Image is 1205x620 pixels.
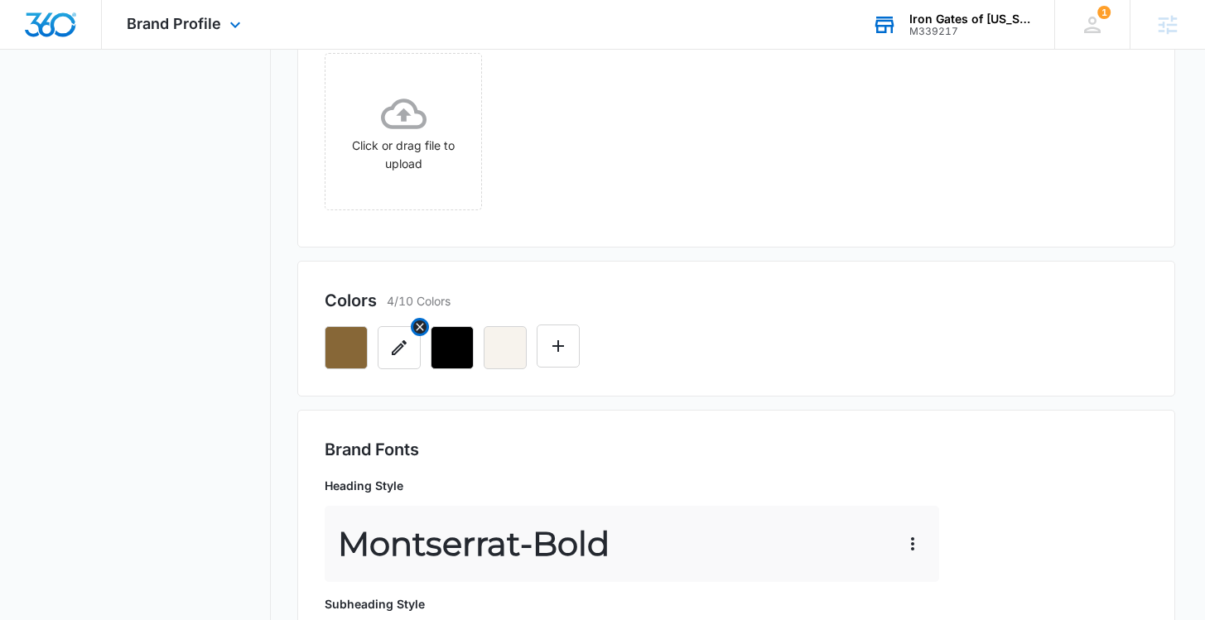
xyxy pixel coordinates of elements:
[325,595,939,613] p: Subheading Style
[1097,6,1111,19] span: 1
[1097,6,1111,19] div: notifications count
[338,519,610,569] p: Montserrat - Bold
[411,318,429,336] button: Remove
[325,288,377,313] h2: Colors
[909,26,1030,37] div: account id
[387,292,451,310] p: 4/10 Colors
[484,326,527,369] button: Remove
[325,437,1147,462] h2: Brand Fonts
[325,477,939,494] p: Heading Style
[909,12,1030,26] div: account name
[431,326,474,369] button: Remove
[325,91,481,173] div: Click or drag file to upload
[325,326,368,369] button: Remove
[127,15,221,32] span: Brand Profile
[537,324,580,368] button: Edit Color
[378,326,421,369] button: Remove
[325,54,481,209] span: Click or drag file to upload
